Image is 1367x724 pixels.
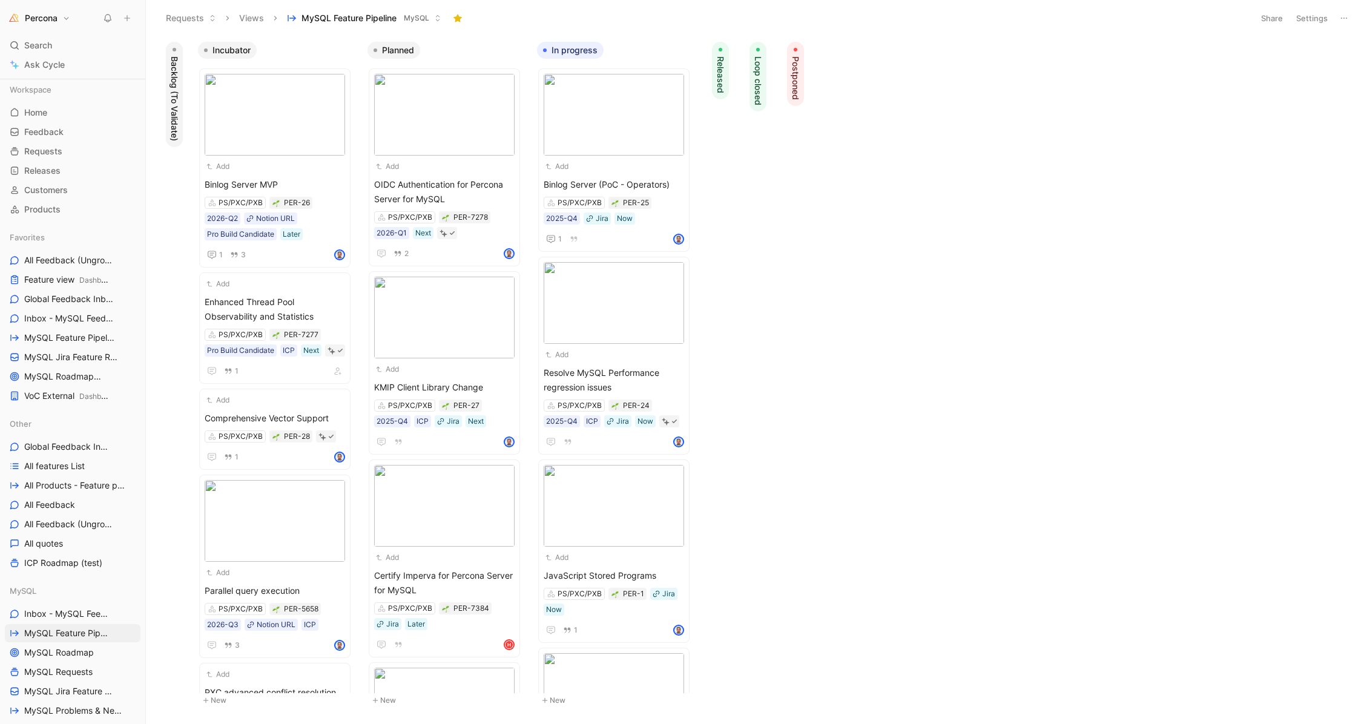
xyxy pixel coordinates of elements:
div: Jira [386,618,399,630]
span: Backlog (To Validate) [168,56,180,141]
a: Customers [5,181,140,199]
div: PER-24 [623,400,650,412]
a: Inbox - MySQL Feedback [5,605,140,623]
button: 3 [228,248,248,262]
div: ICP [304,619,316,631]
div: 🌱 [611,590,619,598]
img: 48921438-27e5-45f7-be85-5bd60d939fe5.png [374,74,515,156]
div: Backlog (To Validate) [161,36,188,714]
a: AddJavaScript Stored ProgramsPS/PXC/PXBJiraNow1avatar [538,459,690,643]
button: MySQL Feature PipelineMySQL [282,9,447,27]
img: ae78dd2b-6624-4971-9b0f-63e89102a08e.png [544,262,684,344]
div: Next [303,344,319,357]
button: 1 [222,450,241,464]
a: Global Feedback Inbox [5,290,140,308]
div: 🌱 [441,401,450,410]
div: PS/PXC/PXB [388,211,432,223]
a: AddBinlog Server (PoC - Operators)PS/PXC/PXB2025-Q4JiraNow1avatar [538,68,690,252]
span: MySQL [99,372,124,381]
a: Global Feedback Inbox [5,438,140,456]
a: Feature viewDashboards [5,271,140,289]
img: 🌱 [442,605,449,613]
span: Planned [382,44,414,56]
span: MySQL Feature Pipeline [24,627,111,639]
span: Products [24,203,61,216]
button: Loop closed [749,42,766,111]
div: PER-26 [284,197,310,209]
img: avatar [674,438,683,446]
img: 🌱 [272,606,280,613]
button: 🌱 [441,213,450,222]
span: 1 [219,251,223,258]
div: Later [283,228,300,240]
span: All quotes [24,538,63,550]
span: Releases [24,165,61,177]
button: Share [1256,10,1288,27]
button: Add [544,160,570,173]
span: Certify Imperva for Percona Server for MySQL [374,568,515,597]
a: AddEnhanced Thread Pool Observability and StatisticsPS/PXC/PXBPro Build CandidateICPNext1 [199,272,351,384]
button: Add [205,394,231,406]
span: All Feedback [24,499,75,511]
div: PS/PXC/PXB [219,603,263,615]
span: Incubator [212,44,251,56]
button: Add [374,551,401,564]
span: 3 [235,642,240,649]
div: Later [407,618,425,630]
span: 3 [241,251,246,258]
a: Home [5,104,140,122]
button: Add [205,668,231,680]
div: PS/PXC/PXB [388,400,432,412]
button: New [367,693,527,708]
button: 🌱 [272,199,280,207]
div: 2025-Q4 [377,415,408,427]
img: avatar [505,249,513,258]
a: ICP Roadmap (test) [5,554,140,572]
div: PER-25 [623,197,649,209]
span: Feedback [24,126,64,138]
span: Loop closed [752,56,764,105]
a: AddResolve MySQL Performance regression issuesPS/PXC/PXB2025-Q4ICPJiraNowavatar [538,257,690,455]
button: 🌱 [441,604,450,613]
div: 🌱 [272,432,280,441]
div: Other [5,415,140,433]
a: MySQL RoadmapMySQL [5,367,140,386]
span: Enhanced Thread Pool Observability and Statistics [205,295,345,324]
div: PER-7277 [284,329,318,341]
a: Ask Cycle [5,56,140,74]
span: MySQL [404,12,429,24]
div: PER-28 [284,430,310,443]
span: 1 [235,453,239,461]
span: MySQL Feature Pipeline [24,332,116,344]
span: All features List [24,460,85,472]
div: Pro Build Candidate [207,344,274,357]
a: MySQL Roadmap [5,643,140,662]
button: Add [205,278,231,290]
div: Pro Build Candidate [207,228,274,240]
button: Backlog (To Validate) [166,42,183,147]
img: avatar [674,626,683,634]
button: 🌱 [611,199,619,207]
div: PER-7278 [453,211,488,223]
div: ICP [417,415,429,427]
div: PS/PXC/PXB [219,197,263,209]
button: 1 [222,364,241,378]
button: Released [712,42,729,99]
img: 06bcc761-7073-4e11-8374-6e7649cbc8bb.png [544,465,684,547]
a: Feedback [5,123,140,141]
img: 🌱 [272,332,280,339]
span: Dashboards [79,275,120,285]
div: PER-5658 [284,603,318,615]
img: 🌱 [272,433,280,441]
div: 🌱 [272,331,280,339]
div: Released [707,36,734,714]
span: ICP Roadmap (test) [24,557,102,569]
a: All Products - Feature pipeline [5,476,140,495]
div: Next [415,227,431,239]
a: VoC ExternalDashboards [5,387,140,405]
button: 3 [222,639,242,652]
button: Views [234,9,269,27]
div: 2026-Q1 [377,227,407,239]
